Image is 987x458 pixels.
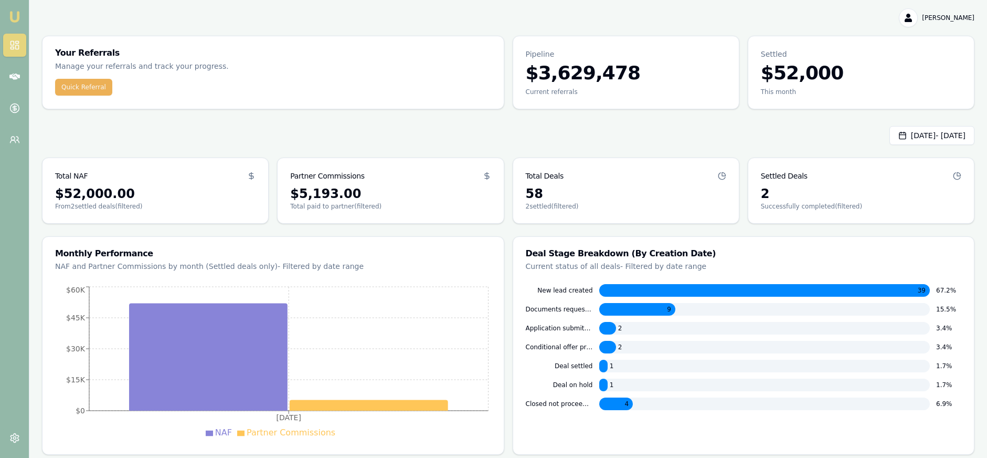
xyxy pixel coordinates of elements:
h3: Monthly Performance [55,249,491,258]
span: 1 [610,381,614,389]
img: emu-icon-u.png [8,11,21,23]
p: Pipeline [526,49,726,59]
div: 67.2 % [936,286,961,295]
div: $52,000.00 [55,185,256,202]
p: Current status of all deals - Filtered by date range [526,261,962,272]
h3: Total NAF [55,171,88,181]
span: 4 [625,400,629,408]
div: 58 [526,185,726,202]
div: APPLICATION SUBMITTED TO LENDER [526,324,593,332]
div: 2 [761,185,961,202]
span: [PERSON_NAME] [922,14,974,22]
p: Settled [761,49,961,59]
div: 6.9 % [936,400,961,408]
h3: Partner Commissions [290,171,364,181]
p: 2 settled (filtered) [526,202,726,211]
p: Manage your referrals and track your progress. [55,60,324,72]
tspan: $15K [66,376,86,384]
span: 2 [618,343,622,351]
div: 1.7 % [936,381,961,389]
div: 1.7 % [936,362,961,370]
p: From 2 settled deals (filtered) [55,202,256,211]
h3: $3,629,478 [526,63,726,84]
div: DOCUMENTS REQUESTED FROM CLIENT [526,305,593,314]
button: Quick Referral [55,79,112,96]
div: 15.5 % [936,305,961,314]
div: DEAL SETTLED [526,362,593,370]
div: $5,193.00 [290,185,491,202]
h3: Deal Stage Breakdown (By Creation Date) [526,249,962,258]
p: NAF and Partner Commissions by month (Settled deals only) - Filtered by date range [55,261,491,272]
button: [DATE]- [DATE] [889,126,974,145]
div: 3.4 % [936,324,961,332]
div: DEAL ON HOLD [526,381,593,389]
tspan: $60K [66,286,86,294]
p: Total paid to partner (filtered) [290,202,491,211]
div: CLOSED NOT PROCEEDING [526,400,593,408]
h3: Your Referrals [55,49,491,57]
tspan: $45K [66,314,86,322]
h3: $52,000 [761,63,961,84]
span: NAF [215,428,232,438]
div: 3.4 % [936,343,961,351]
div: CONDITIONAL OFFER PROVIDED TO CLIENT [526,343,593,351]
div: NEW LEAD CREATED [526,286,593,295]
tspan: $30K [66,345,86,353]
div: Current referrals [526,88,726,96]
tspan: [DATE] [277,413,301,422]
span: 9 [667,305,671,314]
span: 2 [618,324,622,332]
span: Partner Commissions [247,428,335,438]
span: 39 [918,286,926,295]
h3: Settled Deals [761,171,808,181]
span: 1 [610,362,614,370]
h3: Total Deals [526,171,564,181]
p: Successfully completed (filtered) [761,202,961,211]
tspan: $0 [76,407,85,415]
div: This month [761,88,961,96]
